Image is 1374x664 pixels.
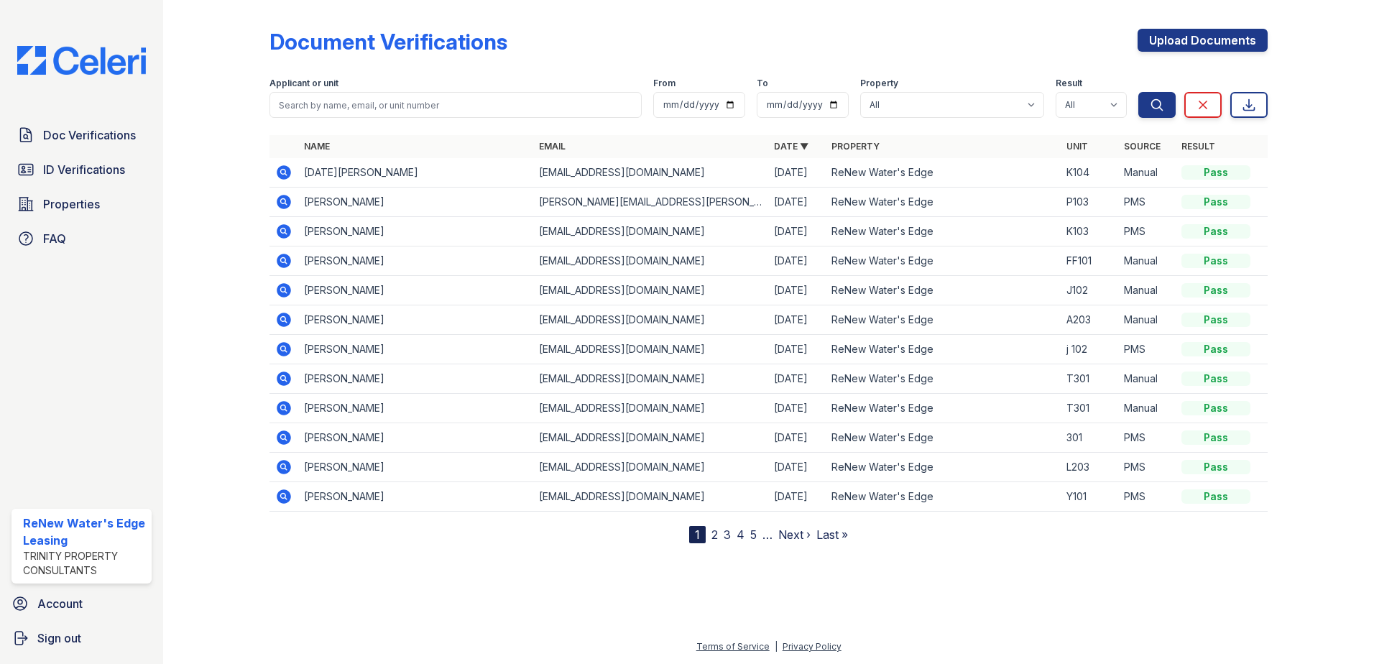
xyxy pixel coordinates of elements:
[1181,224,1250,239] div: Pass
[826,335,1061,364] td: ReNew Water's Edge
[298,276,533,305] td: [PERSON_NAME]
[778,527,811,542] a: Next ›
[1181,489,1250,504] div: Pass
[1118,217,1176,246] td: PMS
[768,276,826,305] td: [DATE]
[826,246,1061,276] td: ReNew Water's Edge
[1118,335,1176,364] td: PMS
[1118,453,1176,482] td: PMS
[23,549,146,578] div: Trinity Property Consultants
[816,527,848,542] a: Last »
[1118,276,1176,305] td: Manual
[11,224,152,253] a: FAQ
[1061,305,1118,335] td: A203
[43,230,66,247] span: FAQ
[768,482,826,512] td: [DATE]
[533,158,768,188] td: [EMAIL_ADDRESS][DOMAIN_NAME]
[1061,482,1118,512] td: Y101
[768,335,826,364] td: [DATE]
[826,453,1061,482] td: ReNew Water's Edge
[533,217,768,246] td: [EMAIL_ADDRESS][DOMAIN_NAME]
[762,526,773,543] span: …
[1118,423,1176,453] td: PMS
[775,641,778,652] div: |
[831,141,880,152] a: Property
[768,453,826,482] td: [DATE]
[533,482,768,512] td: [EMAIL_ADDRESS][DOMAIN_NAME]
[774,141,808,152] a: Date ▼
[724,527,731,542] a: 3
[6,624,157,653] a: Sign out
[298,482,533,512] td: [PERSON_NAME]
[533,335,768,364] td: [EMAIL_ADDRESS][DOMAIN_NAME]
[43,126,136,144] span: Doc Verifications
[768,305,826,335] td: [DATE]
[1118,482,1176,512] td: PMS
[1181,430,1250,445] div: Pass
[1061,453,1118,482] td: L203
[6,589,157,618] a: Account
[1138,29,1268,52] a: Upload Documents
[1181,141,1215,152] a: Result
[269,92,642,118] input: Search by name, email, or unit number
[1061,364,1118,394] td: T301
[269,29,507,55] div: Document Verifications
[826,217,1061,246] td: ReNew Water's Edge
[826,423,1061,453] td: ReNew Water's Edge
[43,195,100,213] span: Properties
[1181,254,1250,268] div: Pass
[533,423,768,453] td: [EMAIL_ADDRESS][DOMAIN_NAME]
[1181,313,1250,327] div: Pass
[304,141,330,152] a: Name
[1061,423,1118,453] td: 301
[1181,342,1250,356] div: Pass
[37,630,81,647] span: Sign out
[768,217,826,246] td: [DATE]
[1181,401,1250,415] div: Pass
[533,188,768,217] td: [PERSON_NAME][EMAIL_ADDRESS][PERSON_NAME][DOMAIN_NAME]
[298,188,533,217] td: [PERSON_NAME]
[826,364,1061,394] td: ReNew Water's Edge
[1181,460,1250,474] div: Pass
[1181,372,1250,386] div: Pass
[1066,141,1088,152] a: Unit
[783,641,842,652] a: Privacy Policy
[23,515,146,549] div: ReNew Water's Edge Leasing
[768,423,826,453] td: [DATE]
[43,161,125,178] span: ID Verifications
[298,364,533,394] td: [PERSON_NAME]
[533,276,768,305] td: [EMAIL_ADDRESS][DOMAIN_NAME]
[533,364,768,394] td: [EMAIL_ADDRESS][DOMAIN_NAME]
[860,78,898,89] label: Property
[298,453,533,482] td: [PERSON_NAME]
[768,246,826,276] td: [DATE]
[298,305,533,335] td: [PERSON_NAME]
[1061,217,1118,246] td: K103
[298,335,533,364] td: [PERSON_NAME]
[1118,305,1176,335] td: Manual
[533,305,768,335] td: [EMAIL_ADDRESS][DOMAIN_NAME]
[539,141,566,152] a: Email
[750,527,757,542] a: 5
[1118,246,1176,276] td: Manual
[1118,364,1176,394] td: Manual
[1181,165,1250,180] div: Pass
[269,78,338,89] label: Applicant or unit
[533,246,768,276] td: [EMAIL_ADDRESS][DOMAIN_NAME]
[298,217,533,246] td: [PERSON_NAME]
[1181,195,1250,209] div: Pass
[11,190,152,218] a: Properties
[768,158,826,188] td: [DATE]
[826,158,1061,188] td: ReNew Water's Edge
[757,78,768,89] label: To
[826,394,1061,423] td: ReNew Water's Edge
[711,527,718,542] a: 2
[1061,188,1118,217] td: P103
[1118,188,1176,217] td: PMS
[37,595,83,612] span: Account
[1118,158,1176,188] td: Manual
[298,394,533,423] td: [PERSON_NAME]
[1118,394,1176,423] td: Manual
[1061,394,1118,423] td: T301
